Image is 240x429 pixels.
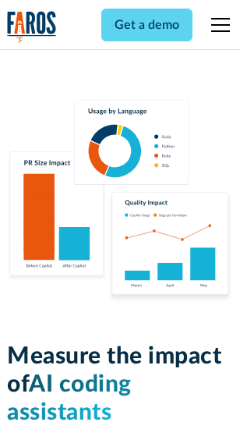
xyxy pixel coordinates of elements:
a: Get a demo [101,9,192,41]
h1: Measure the impact of [7,342,233,427]
img: Charts tracking GitHub Copilot's usage and impact on velocity and quality [7,100,233,305]
span: AI coding assistants [7,373,132,424]
img: Logo of the analytics and reporting company Faros. [7,11,57,43]
div: menu [202,6,233,44]
a: home [7,11,57,43]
